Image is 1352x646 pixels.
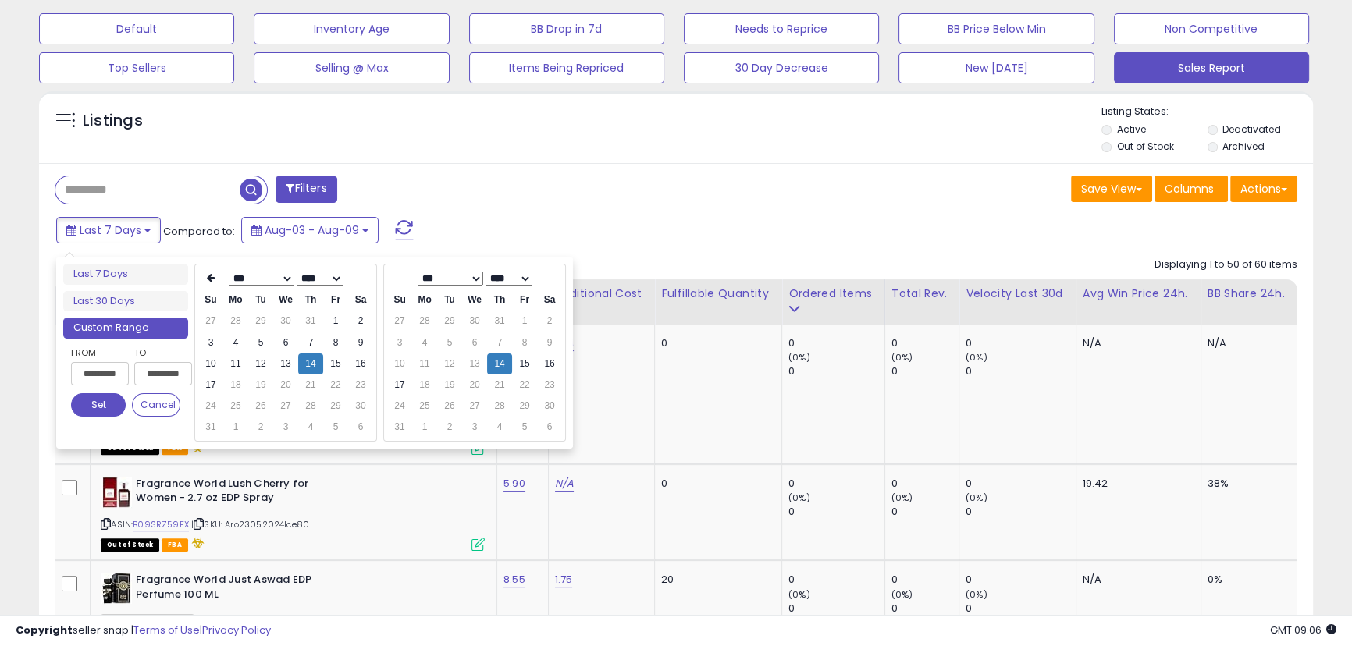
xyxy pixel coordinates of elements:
td: 27 [387,311,412,332]
td: 13 [462,353,487,374]
td: 29 [248,311,273,332]
td: 12 [248,353,273,374]
button: Actions [1230,176,1297,202]
td: 1 [412,417,437,438]
th: Mo [412,289,437,311]
button: Default [39,13,234,44]
td: 20 [462,374,487,396]
td: 28 [487,396,512,417]
th: Th [487,289,512,311]
th: Tu [437,289,462,311]
span: FBA [162,538,188,552]
div: 0 [966,336,1075,350]
th: Th [298,289,323,311]
button: Selling @ Max [254,52,449,83]
td: 5 [512,417,537,438]
td: 12 [437,353,462,374]
td: 4 [487,417,512,438]
td: 28 [223,311,248,332]
td: 28 [298,396,323,417]
span: 2025-08-17 09:06 GMT [1270,623,1336,637]
td: 30 [273,311,298,332]
td: 20 [273,374,298,396]
td: 14 [487,353,512,374]
td: 31 [487,311,512,332]
li: Custom Range [63,318,188,339]
img: 41MDUX-3VDL._SL40_.jpg [101,477,132,508]
a: 8.55 [503,572,525,587]
label: From [71,345,126,360]
td: 4 [223,332,248,353]
th: Fr [512,289,537,311]
div: 0 [788,364,884,378]
div: Additional Cost [555,286,648,302]
small: (0%) [966,351,987,364]
td: 23 [348,374,373,396]
td: 8 [323,332,348,353]
label: Deactivated [1222,122,1281,136]
td: 27 [462,396,487,417]
button: Non Competitive [1114,13,1309,44]
div: 0 [966,477,1075,491]
button: Needs to Reprice [684,13,879,44]
td: 27 [198,311,223,332]
td: 10 [198,353,223,374]
span: All listings that are currently out of stock and unavailable for purchase on Amazon [101,538,159,552]
small: (0%) [966,492,987,504]
td: 15 [512,353,537,374]
td: 4 [412,332,437,353]
a: 1.75 [555,572,573,587]
div: 0 [661,336,770,350]
th: Sa [348,289,373,311]
td: 29 [512,396,537,417]
small: (0%) [966,588,987,601]
td: 30 [537,396,562,417]
td: 3 [387,332,412,353]
td: 28 [412,311,437,332]
a: Privacy Policy [202,623,271,637]
td: 25 [412,396,437,417]
td: 7 [298,332,323,353]
td: 6 [462,332,487,353]
th: Tu [248,289,273,311]
td: 6 [273,332,298,353]
div: 0% [1208,573,1285,587]
div: 0 [891,573,959,587]
td: 8 [512,332,537,353]
small: (0%) [788,492,810,504]
td: 17 [387,374,412,396]
button: Items Being Repriced [469,52,664,83]
div: N/A [1083,336,1189,350]
div: 19.42 [1083,477,1189,491]
div: Ordered Items [788,286,878,302]
td: 2 [537,311,562,332]
td: 22 [512,374,537,396]
td: 5 [323,417,348,438]
td: 2 [248,417,273,438]
td: 6 [348,417,373,438]
td: 21 [298,374,323,396]
div: 38% [1208,477,1285,491]
td: 17 [198,374,223,396]
th: We [273,289,298,311]
td: 31 [387,417,412,438]
div: 0 [966,364,1075,378]
label: Active [1116,122,1145,136]
button: BB Price Below Min [898,13,1094,44]
th: Su [198,289,223,311]
td: 9 [537,332,562,353]
button: New [DATE] [898,52,1094,83]
div: BB Share 24h. [1208,286,1290,302]
div: 0 [891,477,959,491]
a: 5.90 [503,476,525,492]
td: 19 [248,374,273,396]
td: 2 [348,311,373,332]
li: Last 30 Days [63,291,188,312]
button: 30 Day Decrease [684,52,879,83]
button: Sales Report [1114,52,1309,83]
small: (0%) [788,351,810,364]
div: 0 [788,573,884,587]
div: ASIN: [101,336,485,453]
td: 16 [348,353,373,374]
th: Fr [323,289,348,311]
